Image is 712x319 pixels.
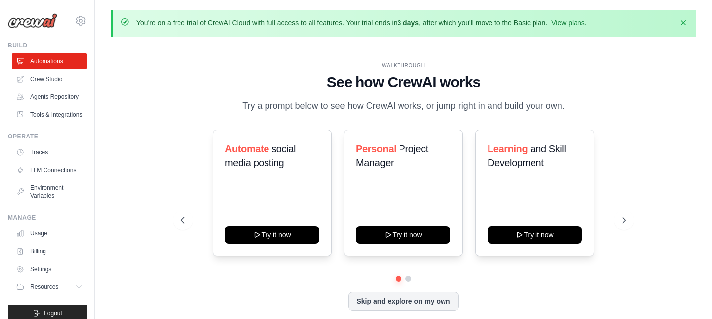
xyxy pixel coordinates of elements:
[30,283,58,291] span: Resources
[488,226,582,244] button: Try it now
[12,107,87,123] a: Tools & Integrations
[8,42,87,49] div: Build
[12,180,87,204] a: Environment Variables
[356,143,428,168] span: Project Manager
[12,89,87,105] a: Agents Repository
[488,143,566,168] span: and Skill Development
[356,226,450,244] button: Try it now
[12,144,87,160] a: Traces
[12,279,87,295] button: Resources
[348,292,458,311] button: Skip and explore on my own
[397,19,419,27] strong: 3 days
[225,143,269,154] span: Automate
[12,226,87,241] a: Usage
[12,71,87,87] a: Crew Studio
[8,214,87,222] div: Manage
[8,133,87,140] div: Operate
[12,53,87,69] a: Automations
[356,143,396,154] span: Personal
[488,143,528,154] span: Learning
[225,226,319,244] button: Try it now
[181,73,625,91] h1: See how CrewAI works
[12,261,87,277] a: Settings
[237,99,570,113] p: Try a prompt below to see how CrewAI works, or jump right in and build your own.
[12,162,87,178] a: LLM Connections
[181,62,625,69] div: WALKTHROUGH
[12,243,87,259] a: Billing
[44,309,62,317] span: Logout
[551,19,584,27] a: View plans
[136,18,587,28] p: You're on a free trial of CrewAI Cloud with full access to all features. Your trial ends in , aft...
[8,13,57,28] img: Logo
[225,143,296,168] span: social media posting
